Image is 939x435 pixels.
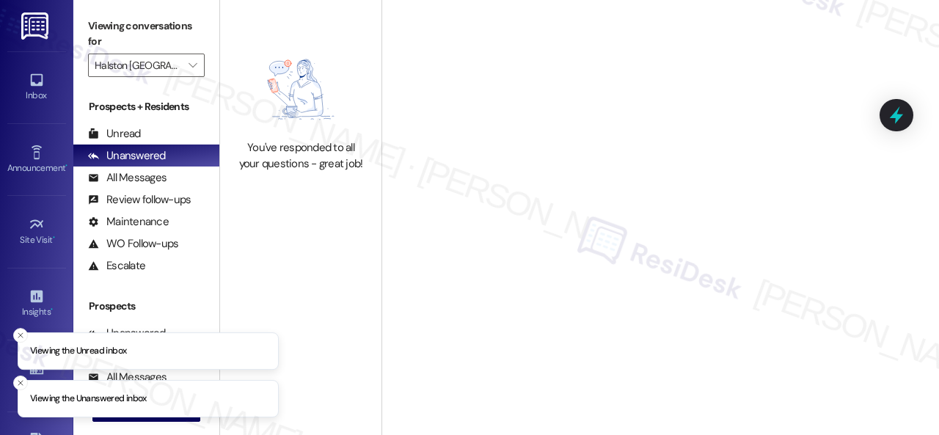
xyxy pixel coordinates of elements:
[7,67,66,107] a: Inbox
[21,12,51,40] img: ResiDesk Logo
[7,212,66,252] a: Site Visit •
[88,258,145,274] div: Escalate
[73,299,219,314] div: Prospects
[88,148,166,164] div: Unanswered
[13,376,28,390] button: Close toast
[243,46,359,134] img: empty-state
[53,233,55,243] span: •
[88,192,191,208] div: Review follow-ups
[88,15,205,54] label: Viewing conversations for
[30,345,126,358] p: Viewing the Unread inbox
[88,170,167,186] div: All Messages
[95,54,181,77] input: All communities
[236,140,365,172] div: You've responded to all your questions - great job!
[189,59,197,71] i: 
[65,161,67,171] span: •
[7,284,66,323] a: Insights •
[7,356,66,395] a: Buildings
[88,214,169,230] div: Maintenance
[13,328,28,343] button: Close toast
[88,126,141,142] div: Unread
[30,392,147,406] p: Viewing the Unanswered inbox
[51,304,53,315] span: •
[73,99,219,114] div: Prospects + Residents
[88,236,178,252] div: WO Follow-ups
